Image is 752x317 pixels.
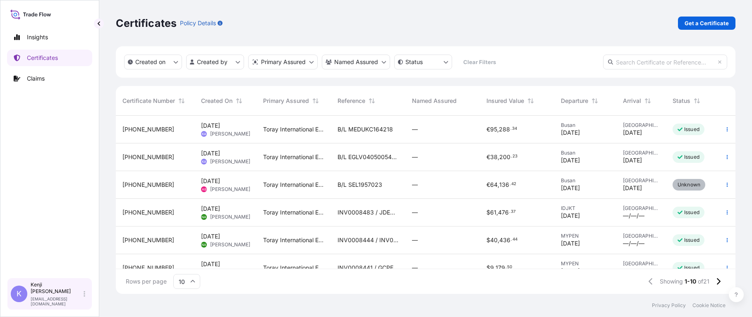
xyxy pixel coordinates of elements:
span: [PHONE_NUMBER] [122,181,174,189]
span: [GEOGRAPHIC_DATA] [623,150,659,156]
a: Get a Certificate [678,17,735,30]
p: Issued [684,237,699,243]
span: . [511,155,512,158]
span: € [486,126,490,132]
span: 288 [499,126,510,132]
span: 200 [499,154,510,160]
span: 50 [507,266,512,269]
span: INV0008444 / INV0008443 / GCPEN250665ANR [338,236,399,244]
span: 23 [513,155,517,158]
input: Search Certificate or Reference... [603,55,727,69]
button: Sort [692,96,702,106]
span: . [509,210,510,213]
span: Insured Value [486,97,524,105]
span: , [494,265,496,271]
a: Insights [7,29,92,45]
span: — [412,125,418,133]
span: [DATE] [201,122,220,130]
span: MYPEN [561,233,610,239]
span: AB [202,185,206,193]
span: Toray International Europe GmbH [263,264,324,272]
span: [DATE] [561,239,580,248]
span: [DATE] [561,212,580,220]
span: [PHONE_NUMBER] [122,236,174,244]
span: $ [486,237,490,243]
span: $ [486,265,490,271]
span: Toray International Europe GmbH [263,208,324,217]
span: 179 [496,265,505,271]
span: Certificate Number [122,97,175,105]
p: Policy Details [180,19,216,27]
span: of 21 [698,277,709,286]
button: cargoOwner Filter options [322,55,390,69]
p: Insights [27,33,48,41]
span: 436 [499,237,510,243]
p: Issued [684,154,699,160]
button: Sort [526,96,536,106]
p: [EMAIL_ADDRESS][DOMAIN_NAME] [31,296,82,306]
span: 9 [490,265,494,271]
span: [DATE] [561,267,580,275]
span: [PERSON_NAME] [210,214,250,220]
span: —/—/— [623,267,644,275]
span: 40 [490,237,498,243]
span: [PHONE_NUMBER] [122,264,174,272]
span: Arrival [623,97,641,105]
span: Created On [201,97,232,105]
button: distributor Filter options [248,55,318,69]
p: Created on [135,58,165,66]
span: € [486,182,490,188]
span: — [412,236,418,244]
span: [PERSON_NAME] [210,186,250,193]
span: [GEOGRAPHIC_DATA] [623,177,659,184]
span: [PERSON_NAME] [210,241,250,248]
span: Rows per page [126,277,167,286]
a: Cookie Notice [692,302,726,309]
span: [DATE] [561,184,580,192]
span: — [412,264,418,272]
span: [PERSON_NAME] [210,131,250,137]
span: [DATE] [623,156,642,164]
span: 61 [490,210,496,215]
span: NA [201,213,206,221]
button: Sort [590,96,600,106]
span: —/—/— [623,239,644,248]
span: 95 [490,126,497,132]
span: 476 [498,210,509,215]
span: 37 [511,210,516,213]
p: Named Assured [334,58,378,66]
a: Claims [7,70,92,87]
span: K [17,290,22,298]
span: [PERSON_NAME] [210,158,250,165]
span: B/L EGLV040500541019 [338,153,399,161]
span: Named Assured [412,97,457,105]
span: — [412,181,418,189]
span: [PHONE_NUMBER] [122,125,174,133]
span: MYPEN [561,260,610,267]
span: [DATE] [561,129,580,137]
span: [DATE] [623,129,642,137]
span: 38 [490,154,498,160]
p: Clear Filters [463,58,496,66]
button: Clear Filters [456,55,503,69]
a: Privacy Policy [652,302,686,309]
span: Primary Assured [263,97,309,105]
span: [DATE] [201,232,220,241]
span: — [412,153,418,161]
span: . [510,183,511,186]
span: [GEOGRAPHIC_DATA] [623,233,659,239]
span: 44 [513,238,517,241]
p: Status [405,58,423,66]
a: Certificates [7,50,92,66]
span: , [498,182,499,188]
span: [DATE] [201,260,220,268]
span: , [498,237,499,243]
p: Created by [197,58,228,66]
p: Primary Assured [261,58,306,66]
span: Reference [338,97,365,105]
span: [DATE] [623,184,642,192]
span: . [511,238,512,241]
button: Sort [177,96,187,106]
span: Toray International Europe GmbH [263,153,324,161]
